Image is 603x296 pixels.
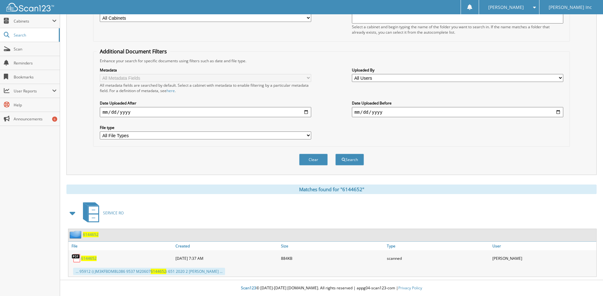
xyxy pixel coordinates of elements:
div: 884KB [279,252,385,265]
span: 6144652 [151,269,166,274]
div: Enhance your search for specific documents using filters such as date and file type. [97,58,566,64]
div: Select a cabinet and begin typing the name of the folder you want to search in. If the name match... [352,24,563,35]
span: Announcements [14,116,57,122]
div: scanned [385,252,491,265]
img: PDF.png [72,253,81,263]
a: 6144652 [83,232,99,237]
span: Help [14,102,57,108]
label: Date Uploaded Before [352,100,563,106]
span: Cabinets [14,18,52,24]
img: folder2.png [70,231,83,239]
span: Bookmarks [14,74,57,80]
div: Matches found for "6144652" [66,185,597,194]
span: SERVICE RO [103,210,124,216]
button: Clear [299,154,328,165]
span: User Reports [14,88,52,94]
a: SERVICE RO [79,200,124,225]
span: Scan [14,46,57,52]
button: Search [335,154,364,165]
a: Type [385,242,491,250]
div: [PERSON_NAME] [491,252,596,265]
span: [PERSON_NAME] [488,5,524,9]
img: scan123-logo-white.svg [6,3,54,11]
div: All metadata fields are searched by default. Select a cabinet with metadata to enable filtering b... [100,83,311,93]
iframe: Chat Widget [571,266,603,296]
span: [PERSON_NAME] Inc [549,5,592,9]
label: Date Uploaded After [100,100,311,106]
a: Size [279,242,385,250]
a: User [491,242,596,250]
span: Reminders [14,60,57,66]
label: File type [100,125,311,130]
div: [DATE] 7:37 AM [174,252,279,265]
span: Search [14,32,56,38]
legend: Additional Document Filters [97,48,170,55]
a: Privacy Policy [398,285,422,291]
span: Scan123 [241,285,256,291]
a: here [167,88,175,93]
input: end [352,107,563,117]
label: Metadata [100,67,311,73]
a: File [68,242,174,250]
div: 6 [52,117,57,122]
div: © [DATE]-[DATE] [DOMAIN_NAME]. All rights reserved | appg04-scan123-com | [60,280,603,296]
a: 6144652 [81,256,97,261]
div: ... 95912 i) JM3KFBDM8L086 9537 M20607 i 651 2020 2 [PERSON_NAME] ... [73,268,225,275]
label: Uploaded By [352,67,563,73]
a: Created [174,242,279,250]
input: start [100,107,311,117]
